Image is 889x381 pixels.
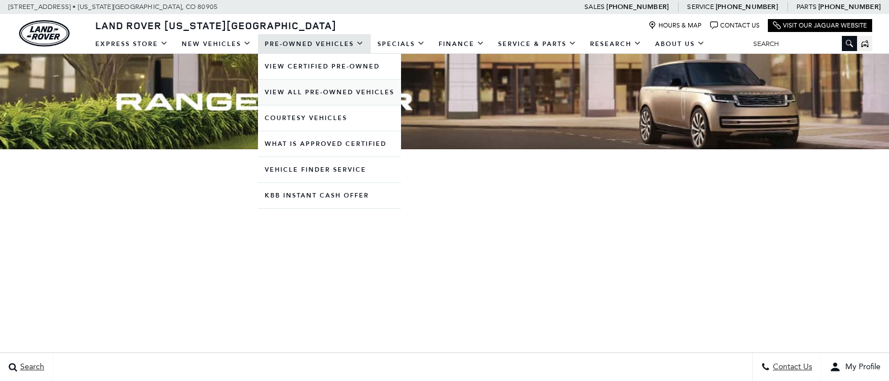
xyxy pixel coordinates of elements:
a: KBB Instant Cash Offer [258,183,401,208]
a: New Vehicles [175,34,258,54]
a: Contact Us [710,21,759,30]
span: Service [687,3,713,11]
a: [PHONE_NUMBER] [818,2,881,11]
a: What Is Approved Certified [258,131,401,157]
a: About Us [648,34,712,54]
a: Land Rover [US_STATE][GEOGRAPHIC_DATA] [89,19,343,32]
a: Visit Our Jaguar Website [773,21,867,30]
a: Finance [432,34,491,54]
a: [PHONE_NUMBER] [716,2,778,11]
nav: Main Navigation [89,34,712,54]
a: Specials [371,34,432,54]
span: Land Rover [US_STATE][GEOGRAPHIC_DATA] [95,19,337,32]
input: Search [745,37,857,51]
span: Contact Us [770,362,812,372]
a: [STREET_ADDRESS] • [US_STATE][GEOGRAPHIC_DATA], CO 80905 [8,3,218,11]
a: Vehicle Finder Service [258,157,401,182]
span: Sales [584,3,605,11]
span: Search [17,362,44,372]
a: Hours & Map [648,21,702,30]
a: View Certified Pre-Owned [258,54,401,79]
button: user-profile-menu [821,353,889,381]
a: Courtesy Vehicles [258,105,401,131]
a: Pre-Owned Vehicles [258,34,371,54]
img: Land Rover [19,20,70,47]
a: Service & Parts [491,34,583,54]
a: EXPRESS STORE [89,34,175,54]
span: My Profile [841,362,881,372]
a: View All Pre-Owned Vehicles [258,80,401,105]
a: land-rover [19,20,70,47]
a: [PHONE_NUMBER] [606,2,669,11]
a: Research [583,34,648,54]
span: Parts [796,3,817,11]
